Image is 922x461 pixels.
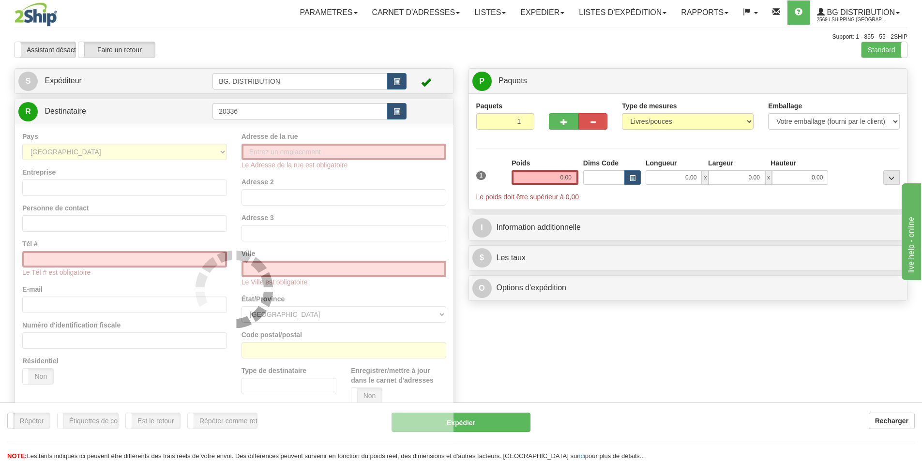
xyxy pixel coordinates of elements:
[512,158,530,168] label: Poids
[15,2,57,27] img: logo2569.jpg
[768,101,802,111] label: Emballage
[708,158,733,168] label: Largeur
[869,413,915,429] button: Recharger
[765,170,772,185] span: x
[472,248,904,268] a: $Les taux
[572,0,674,25] a: LISTES D'EXPÉDITION
[15,33,907,41] div: Support: 1 - 855 - 55 - 2SHIP
[392,413,530,432] button: Expédier
[622,101,677,111] label: Type de mesures
[472,71,904,91] a: P Paquets
[883,170,900,185] div: ...
[196,251,273,328] img: loader.gif
[45,107,86,115] span: Destinataire
[472,218,492,238] span: I
[7,6,90,17] div: live help - online
[900,181,921,280] iframe: chat widget
[467,0,513,25] a: Listes
[646,158,677,168] label: Longueur
[18,102,191,121] a: R Destinataire
[45,76,82,85] span: Expéditeur
[15,42,76,58] label: Assistant désactivé
[472,278,904,298] a: OOptions d'expédition
[212,73,388,89] input: Identifiant de l'expéditeur
[472,72,492,91] span: P
[674,0,736,25] a: Rapports
[472,248,492,268] span: $
[476,171,486,180] span: 1
[771,158,796,168] label: Hauteur
[18,71,212,91] a: S Expéditeur
[18,102,38,121] span: R
[702,170,709,185] span: x
[513,0,572,25] a: Expedier
[18,72,38,91] span: S
[810,0,907,25] a: BG Distribution 2569 / Shipping [GEOGRAPHIC_DATA]
[78,42,155,58] label: Faire un retour
[499,76,527,85] span: Paquets
[292,0,364,25] a: Parametres
[476,101,502,111] label: Paquets
[472,218,904,238] a: IInformation additionnelle
[212,103,388,119] input: Identifiant du destinataire
[7,452,27,460] span: NOTE:
[825,8,895,16] span: BG Distribution
[817,15,890,25] span: 2569 / Shipping [GEOGRAPHIC_DATA]
[472,279,492,298] span: O
[862,42,907,58] label: Standard
[476,193,579,201] span: Le poids doit être supérieur à 0,00
[579,452,585,460] a: ici
[583,158,619,168] label: Dims Code
[365,0,468,25] a: Carnet d'adresses
[875,417,908,425] b: Recharger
